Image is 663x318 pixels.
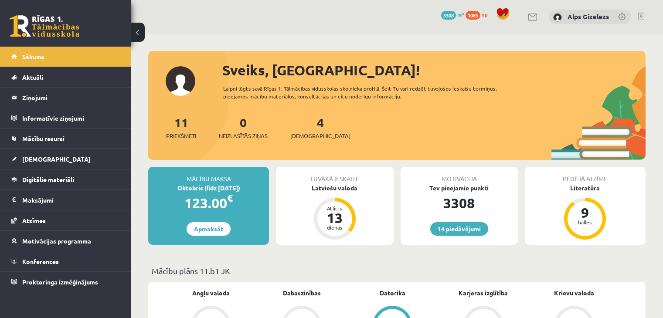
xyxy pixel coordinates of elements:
div: Sveiks, [GEOGRAPHIC_DATA]! [222,60,646,81]
span: mP [457,11,464,18]
span: 3308 [441,11,456,20]
span: xp [482,11,487,18]
a: Latviešu valoda Atlicis 13 dienas [276,183,393,241]
legend: Informatīvie ziņojumi [22,108,120,128]
div: Mācību maksa [148,167,269,183]
p: Mācību plāns 11.b1 JK [152,265,642,277]
a: Aktuāli [11,67,120,87]
span: Motivācijas programma [22,237,91,245]
a: 4[DEMOGRAPHIC_DATA] [290,115,350,140]
div: 9 [572,206,598,220]
span: [DEMOGRAPHIC_DATA] [22,155,91,163]
a: 14 piedāvājumi [430,222,488,236]
a: Proktoringa izmēģinājums [11,272,120,292]
span: Aktuāli [22,73,43,81]
div: balles [572,220,598,225]
a: 11Priekšmeti [166,115,196,140]
a: Alps Gizelezs [568,12,609,21]
a: Rīgas 1. Tālmācības vidusskola [10,15,79,37]
span: Proktoringa izmēģinājums [22,278,98,286]
span: [DEMOGRAPHIC_DATA] [290,132,350,140]
div: Latviešu valoda [276,183,393,193]
a: Motivācijas programma [11,231,120,251]
legend: Maksājumi [22,190,120,210]
a: Informatīvie ziņojumi [11,108,120,128]
span: Neizlasītās ziņas [219,132,268,140]
div: 123.00 [148,193,269,213]
span: Sākums [22,53,44,61]
div: Literatūra [525,183,646,193]
a: Ziņojumi [11,88,120,108]
a: Konferences [11,251,120,271]
span: Priekšmeti [166,132,196,140]
div: Laipni lūgts savā Rīgas 1. Tālmācības vidusskolas skolnieka profilā. Šeit Tu vari redzēt tuvojošo... [223,85,522,100]
span: € [227,192,233,204]
div: Oktobris (līdz [DATE]) [148,183,269,193]
a: Mācību resursi [11,129,120,149]
a: Dabaszinības [283,288,321,298]
a: 0Neizlasītās ziņas [219,115,268,140]
div: Tev pieejamie punkti [401,183,518,193]
a: Angļu valoda [192,288,230,298]
div: Motivācija [401,167,518,183]
a: Maksājumi [11,190,120,210]
div: Tuvākā ieskaite [276,167,393,183]
span: Atzīmes [22,217,46,224]
a: 3308 mP [441,11,464,18]
legend: Ziņojumi [22,88,120,108]
a: Krievu valoda [554,288,594,298]
span: 1085 [466,11,480,20]
span: Konferences [22,257,59,265]
a: Digitālie materiāli [11,169,120,189]
img: Alps Gizelezs [553,13,562,22]
a: Datorika [380,288,405,298]
a: Literatūra 9 balles [525,183,646,241]
a: Apmaksāt [187,222,231,236]
div: 13 [322,211,348,225]
span: Digitālie materiāli [22,176,74,183]
a: Atzīmes [11,210,120,230]
div: 3308 [401,193,518,213]
a: 1085 xp [466,11,492,18]
a: Karjeras izglītība [459,288,508,298]
div: dienas [322,225,348,230]
span: Mācību resursi [22,135,65,142]
div: Atlicis [322,206,348,211]
a: Sākums [11,47,120,67]
div: Pēdējā atzīme [525,167,646,183]
a: [DEMOGRAPHIC_DATA] [11,149,120,169]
